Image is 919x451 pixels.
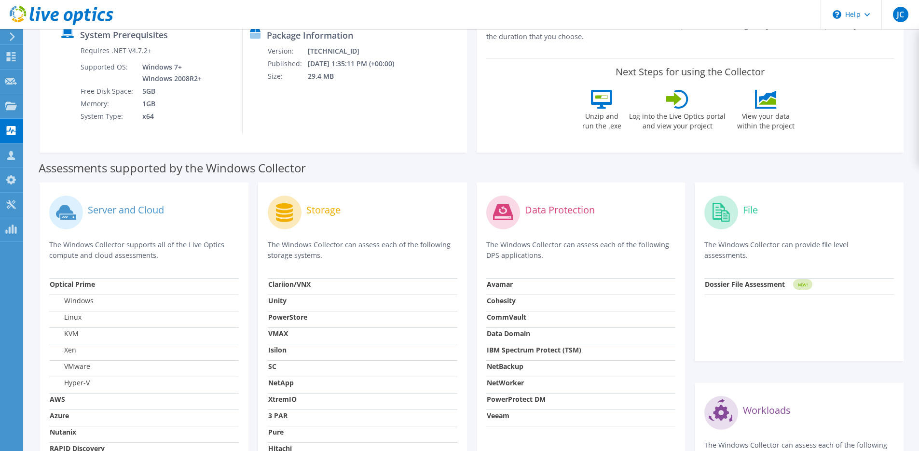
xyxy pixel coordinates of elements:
strong: Azure [50,411,69,420]
label: KVM [50,329,79,338]
strong: Pure [268,427,284,437]
strong: IBM Spectrum Protect (TSM) [487,345,581,354]
td: Size: [267,70,307,83]
label: Assessments supported by the Windows Collector [39,163,306,173]
label: Workloads [743,406,791,415]
td: Windows 7+ Windows 2008R2+ [135,61,204,85]
td: 29.4 MB [307,70,407,83]
strong: CommVault [487,312,526,322]
strong: Unity [268,296,287,305]
label: Unzip and run the .exe [579,109,624,131]
strong: Data Domain [487,329,530,338]
strong: Clariion/VNX [268,280,311,289]
label: Data Protection [525,205,595,215]
td: 1GB [135,98,204,110]
strong: PowerProtect DM [487,395,546,404]
td: Memory: [80,98,135,110]
p: The Windows Collector can assess each of the following storage systems. [268,240,457,261]
strong: Isilon [268,345,287,354]
td: [TECHNICAL_ID] [307,45,407,57]
span: JC [893,7,908,22]
td: Published: [267,57,307,70]
label: Server and Cloud [88,205,164,215]
strong: NetApp [268,378,294,387]
label: View your data within the project [731,109,800,131]
td: 5GB [135,85,204,98]
p: The Windows Collector can provide file level assessments. [704,240,894,261]
label: Next Steps for using the Collector [616,66,765,78]
label: Hyper-V [50,378,90,388]
label: Windows [50,296,94,306]
strong: XtremIO [268,395,297,404]
label: Log into the Live Optics portal and view your project [629,109,726,131]
strong: SC [268,362,276,371]
td: Version: [267,45,307,57]
p: The Windows Collector supports all of the Live Optics compute and cloud assessments. [49,240,239,261]
label: VMware [50,362,90,371]
label: System Prerequisites [80,30,168,40]
td: Free Disk Space: [80,85,135,98]
label: Storage [306,205,341,215]
strong: NetWorker [487,378,524,387]
strong: Avamar [487,280,513,289]
svg: \n [833,10,841,19]
strong: AWS [50,395,65,404]
strong: Nutanix [50,427,76,437]
strong: Dossier File Assessment [705,280,785,289]
p: The Windows Collector can assess each of the following DPS applications. [486,240,676,261]
label: File [743,205,758,215]
strong: Cohesity [487,296,516,305]
label: Xen [50,345,76,355]
label: Requires .NET V4.7.2+ [81,46,151,56]
strong: PowerStore [268,312,307,322]
strong: NetBackup [487,362,523,371]
label: Package Information [267,30,353,40]
strong: Veeam [487,411,509,420]
label: Linux [50,312,82,322]
td: [DATE] 1:35:11 PM (+00:00) [307,57,407,70]
tspan: NEW! [798,282,808,287]
strong: 3 PAR [268,411,288,420]
strong: VMAX [268,329,288,338]
td: Supported OS: [80,61,135,85]
strong: Optical Prime [50,280,95,289]
td: x64 [135,110,204,123]
td: System Type: [80,110,135,123]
